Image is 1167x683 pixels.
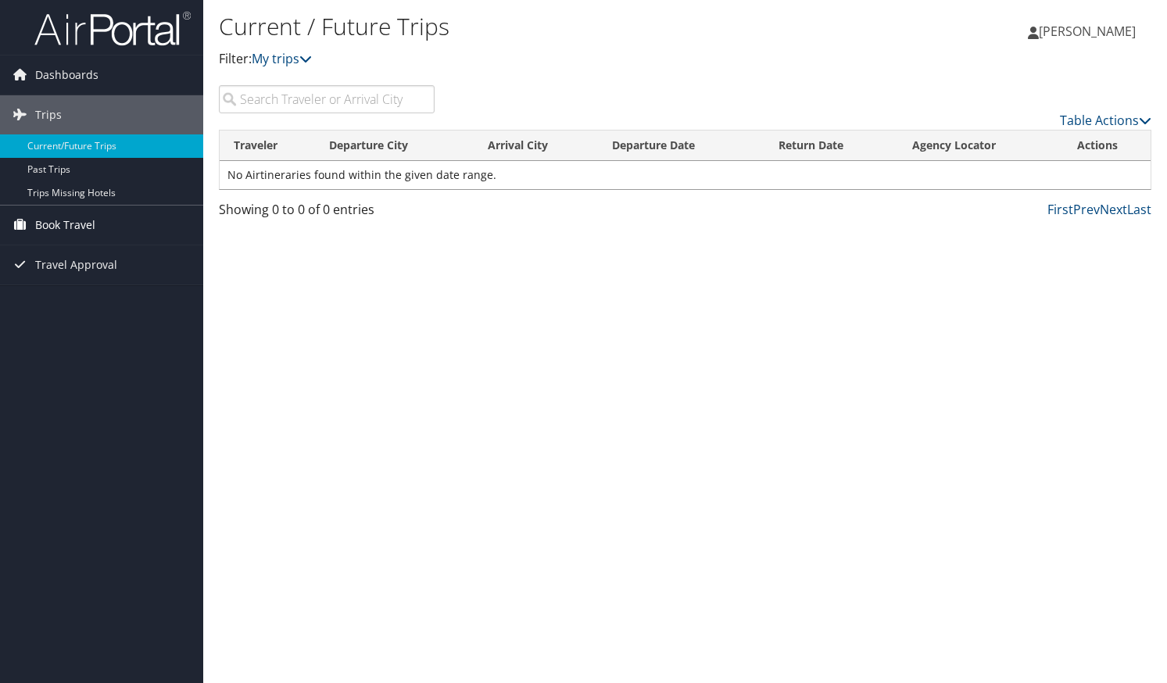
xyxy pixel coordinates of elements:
[219,200,435,227] div: Showing 0 to 0 of 0 entries
[220,161,1151,189] td: No Airtineraries found within the given date range.
[474,131,598,161] th: Arrival City: activate to sort column ascending
[1047,201,1073,218] a: First
[764,131,898,161] th: Return Date: activate to sort column ascending
[35,55,98,95] span: Dashboards
[1028,8,1151,55] a: [PERSON_NAME]
[35,95,62,134] span: Trips
[1100,201,1127,218] a: Next
[35,206,95,245] span: Book Travel
[1060,112,1151,129] a: Table Actions
[1063,131,1151,161] th: Actions
[598,131,764,161] th: Departure Date: activate to sort column descending
[1039,23,1136,40] span: [PERSON_NAME]
[219,10,840,43] h1: Current / Future Trips
[35,245,117,284] span: Travel Approval
[1127,201,1151,218] a: Last
[252,50,312,67] a: My trips
[219,85,435,113] input: Search Traveler or Arrival City
[898,131,1062,161] th: Agency Locator: activate to sort column ascending
[315,131,474,161] th: Departure City: activate to sort column ascending
[34,10,191,47] img: airportal-logo.png
[1073,201,1100,218] a: Prev
[220,131,315,161] th: Traveler: activate to sort column ascending
[219,49,840,70] p: Filter:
